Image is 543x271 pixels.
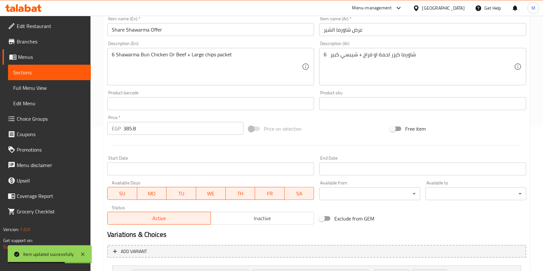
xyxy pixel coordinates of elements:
[13,69,86,76] span: Sections
[324,51,514,82] textarea: 6 شاورما كيزر لحمة او فراخ + شيبسي كبير
[17,22,86,30] span: Edit Restaurant
[123,122,243,135] input: Please enter price
[211,212,314,225] button: Inactive
[352,4,392,12] div: Menu-management
[3,173,91,188] a: Upsell
[167,187,196,200] button: TU
[3,225,19,234] span: Version:
[8,96,91,111] a: Edit Menu
[8,80,91,96] a: Full Menu View
[112,125,121,132] p: EGP
[110,214,208,223] span: Active
[17,177,86,184] span: Upsell
[140,189,164,198] span: MO
[17,146,86,154] span: Promotions
[214,214,312,223] span: Inactive
[17,38,86,45] span: Branches
[169,189,194,198] span: TU
[334,215,374,222] span: Exclude from GEM
[17,208,86,215] span: Grocery Checklist
[8,65,91,80] a: Sections
[228,189,253,198] span: TH
[285,187,314,200] button: SA
[3,18,91,34] a: Edit Restaurant
[3,111,91,126] a: Choice Groups
[405,125,426,133] span: Free item
[287,189,312,198] span: SA
[3,142,91,157] a: Promotions
[23,251,74,258] div: Item updated successfully
[107,97,314,110] input: Please enter product barcode
[17,161,86,169] span: Menu disclaimer
[107,212,211,225] button: Active
[258,189,282,198] span: FR
[107,245,526,258] button: Add variant
[3,243,44,251] a: Support.OpsPlatform
[199,189,223,198] span: WE
[531,5,535,12] span: M
[319,97,526,110] input: Please enter product sku
[3,157,91,173] a: Menu disclaimer
[17,192,86,200] span: Coverage Report
[3,236,33,245] span: Get support on:
[264,125,302,133] span: Price on selection
[13,84,86,92] span: Full Menu View
[17,130,86,138] span: Coupons
[196,187,226,200] button: WE
[17,115,86,123] span: Choice Groups
[319,23,526,36] input: Enter name Ar
[110,189,135,198] span: SU
[226,187,255,200] button: TH
[3,34,91,49] a: Branches
[121,248,147,256] span: Add variant
[13,99,86,107] span: Edit Menu
[3,204,91,219] a: Grocery Checklist
[319,187,420,200] div: ​
[422,5,465,12] div: [GEOGRAPHIC_DATA]
[137,187,167,200] button: MO
[3,49,91,65] a: Menus
[107,187,137,200] button: SU
[107,23,314,36] input: Enter name En
[255,187,285,200] button: FR
[18,53,86,61] span: Menus
[112,51,302,82] textarea: 6 Shawarma Bun Chicken Or Beef + Large chips packet
[107,230,526,239] h2: Variations & Choices
[425,187,526,200] div: ​
[20,225,30,234] span: 1.0.0
[3,126,91,142] a: Coupons
[3,188,91,204] a: Coverage Report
